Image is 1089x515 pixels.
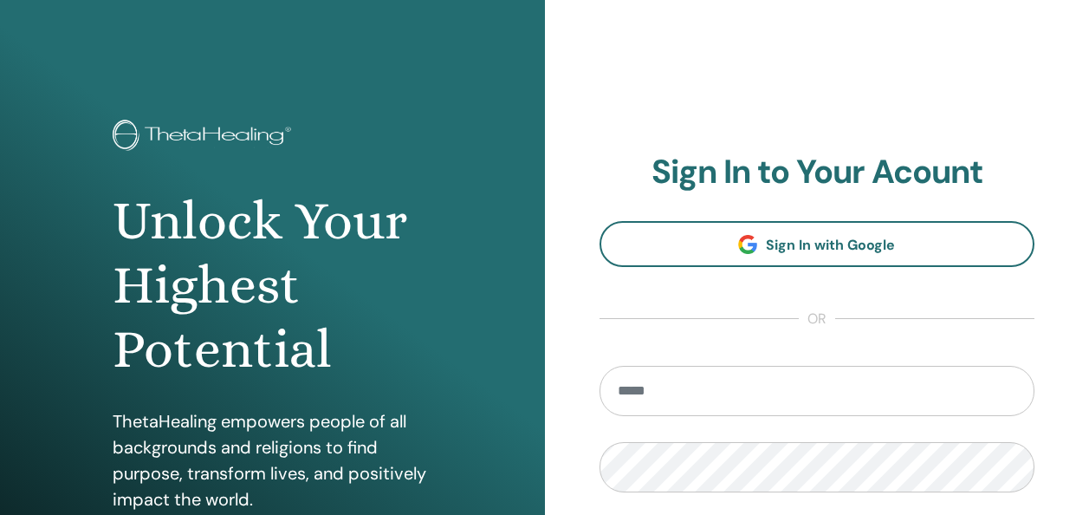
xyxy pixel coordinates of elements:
a: Sign In with Google [600,221,1035,267]
h2: Sign In to Your Acount [600,153,1035,192]
span: or [799,309,835,329]
h1: Unlock Your Highest Potential [113,189,432,382]
p: ThetaHealing empowers people of all backgrounds and religions to find purpose, transform lives, a... [113,408,432,512]
span: Sign In with Google [766,236,895,254]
